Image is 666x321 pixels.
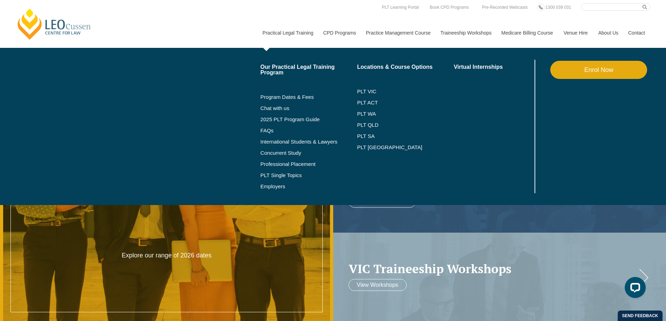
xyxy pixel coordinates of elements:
[260,184,357,189] a: Employers
[357,89,454,94] a: PLT VIC
[357,111,436,117] a: PLT WA
[318,18,360,48] a: CPD Programs
[260,117,340,122] a: 2025 PLT Program Guide
[357,100,454,105] a: PLT ACT
[357,122,454,128] a: PLT QLD
[349,262,637,276] a: VIC Traineeship Workshops
[357,133,454,139] a: PLT SA
[260,128,357,133] a: FAQs
[623,18,650,48] a: Contact
[550,61,647,79] a: Enrol Now
[380,3,421,11] a: PLT Learning Portal
[349,279,407,291] a: View Workshops
[454,64,533,70] a: Virtual Internships
[257,18,318,48] a: Practical Legal Training
[357,64,454,70] a: Locations & Course Options
[558,18,593,48] a: Venue Hire
[428,3,470,11] a: Book CPD Programs
[619,274,649,304] iframe: LiveChat chat widget
[435,18,496,48] a: Traineeship Workshops
[260,150,357,156] a: Concurrent Study
[480,3,530,11] a: Pre-Recorded Webcasts
[260,94,357,100] a: Program Dates & Fees
[544,3,573,11] a: 1300 039 031
[361,18,435,48] a: Practice Management Course
[496,18,558,48] a: Medicare Billing Course
[593,18,623,48] a: About Us
[260,139,357,145] a: International Students & Lawyers
[545,5,571,10] span: 1300 039 031
[260,64,357,75] a: Our Practical Legal Training Program
[100,251,233,260] p: Explore our range of 2026 dates
[260,105,357,111] a: Chat with us
[357,145,454,150] a: PLT [GEOGRAPHIC_DATA]
[260,161,357,167] a: Professional Placement
[16,8,93,41] a: [PERSON_NAME] Centre for Law
[260,173,357,178] a: PLT Single Topics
